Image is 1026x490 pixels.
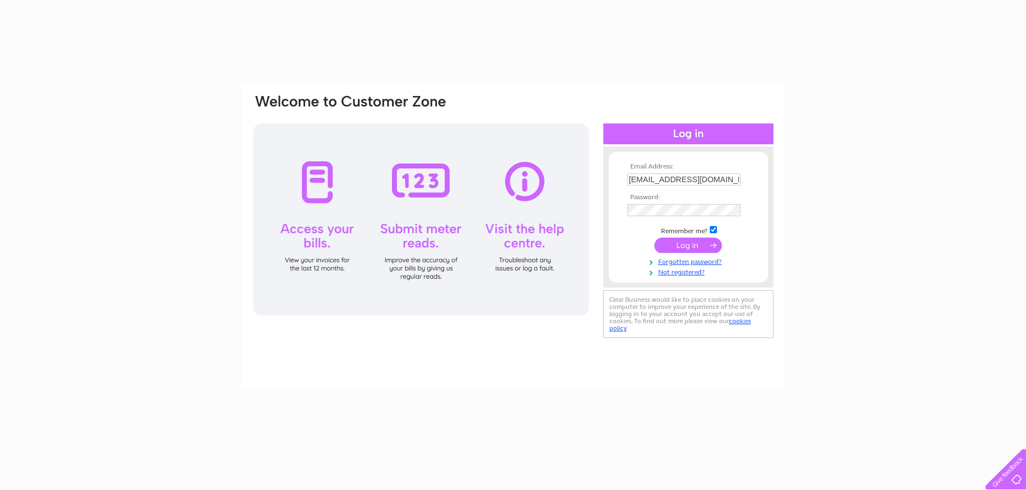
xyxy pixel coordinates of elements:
[627,256,752,266] a: Forgotten password?
[609,317,751,332] a: cookies policy
[625,224,752,235] td: Remember me?
[627,266,752,277] a: Not registered?
[625,163,752,171] th: Email Address:
[625,194,752,201] th: Password:
[654,238,722,253] input: Submit
[603,290,773,338] div: Clear Business would like to place cookies on your computer to improve your experience of the sit...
